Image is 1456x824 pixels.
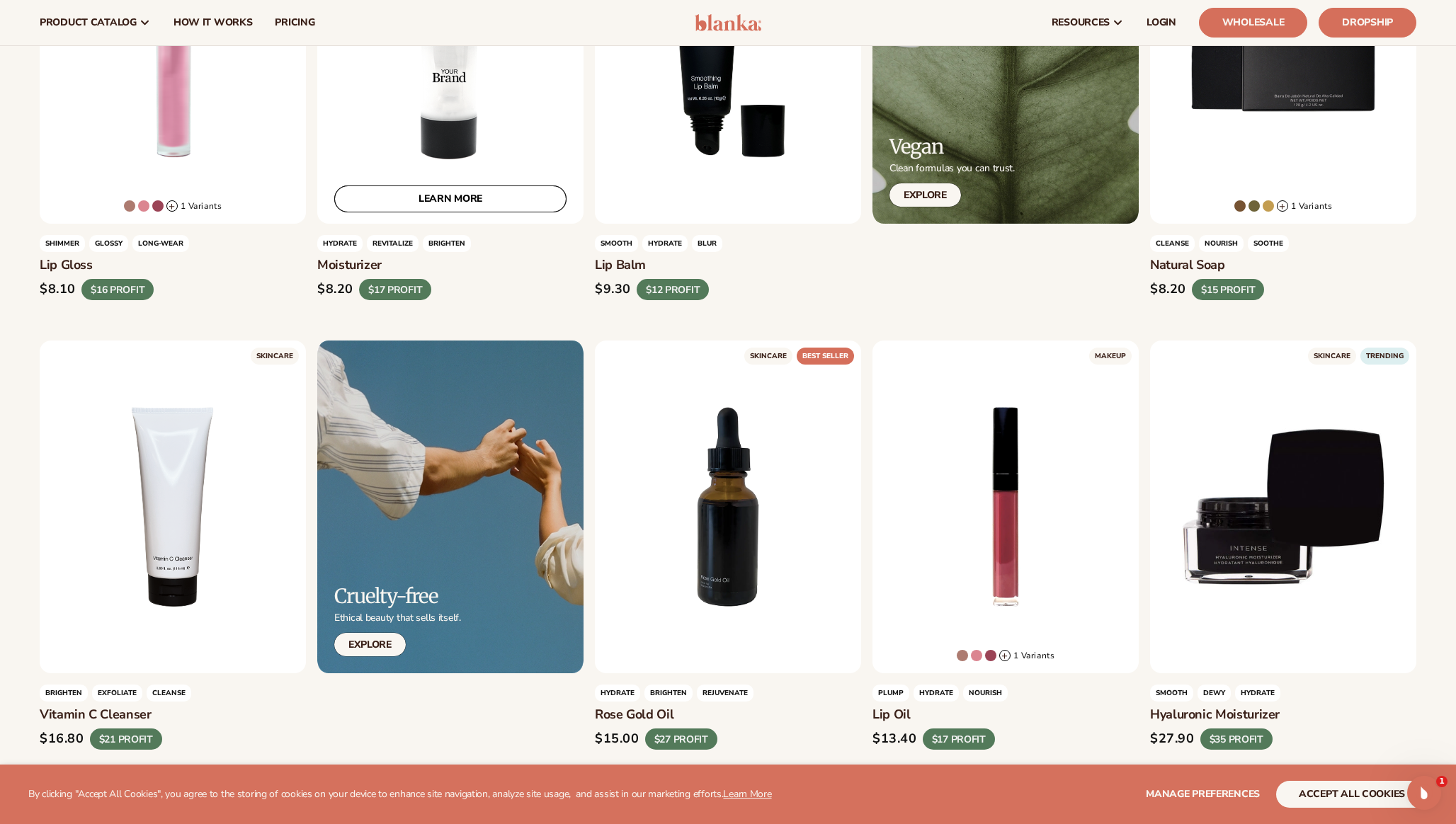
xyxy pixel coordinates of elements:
span: HYDRATE [914,685,959,702]
h3: Rose gold oil [595,707,861,723]
span: Cleanse [1150,235,1195,252]
span: Shimmer [40,235,85,252]
div: $17 PROFIT [923,728,995,750]
h3: Natural Soap [1150,258,1416,273]
div: $15 PROFIT [1192,279,1264,301]
span: brighten [40,685,88,702]
h3: Lip Gloss [40,258,306,273]
span: LOGIN [1147,17,1176,28]
h3: Lip Balm [595,258,861,273]
div: $27.90 [1150,731,1195,747]
span: Manage preferences [1146,787,1260,801]
div: $21 PROFIT [90,728,162,750]
h3: Lip oil [872,707,1139,723]
div: $17 PROFIT [359,279,431,301]
span: GLOSSY [89,235,128,252]
span: hydrate [1235,685,1280,702]
span: resources [1052,17,1110,28]
div: $8.20 [317,282,353,298]
h3: Moisturizer [317,258,584,273]
div: $13.40 [872,731,917,747]
span: Plump [872,685,909,702]
span: SMOOTH [595,235,638,252]
span: product catalog [40,17,137,28]
p: Clean formulas you can trust. [889,162,1015,175]
span: LONG-WEAR [132,235,189,252]
a: LEARN MORE [334,185,567,212]
h2: Cruelty-free [334,585,461,607]
a: Explore [889,183,961,207]
span: dewy [1198,685,1231,702]
span: HYDRATE [595,685,640,702]
span: BLUR [692,235,722,252]
span: REVITALIZE [367,235,419,252]
span: cleanse [147,685,191,702]
h2: Vegan [889,136,1015,158]
span: pricing [275,17,314,28]
a: Dropship [1319,8,1416,38]
span: nourish [963,685,1008,702]
a: Wholesale [1199,8,1307,38]
button: accept all cookies [1276,781,1428,808]
div: $15.00 [595,731,639,747]
span: exfoliate [92,685,142,702]
span: SOOTHE [1248,235,1289,252]
p: Ethical beauty that sells itself. [334,612,461,624]
span: NOURISH [1199,235,1244,252]
span: rejuvenate [697,685,753,702]
span: HYDRATE [317,235,363,252]
h3: Vitamin C Cleanser [40,707,306,723]
span: How It Works [174,17,253,28]
span: HYDRATE [642,235,688,252]
a: Explore [334,633,406,656]
div: $16.80 [40,731,84,747]
div: $8.10 [40,282,76,298]
div: $12 PROFIT [637,279,709,301]
button: Manage preferences [1146,781,1260,808]
span: Smooth [1150,685,1193,702]
img: logo [695,14,762,31]
div: $8.20 [1150,282,1186,298]
div: $35 PROFIT [1200,728,1273,750]
a: Learn More [723,787,771,801]
div: $16 PROFIT [81,279,154,301]
span: Brighten [644,685,693,702]
div: $9.30 [595,282,631,298]
span: BRIGHTEN [423,235,471,252]
div: $27 PROFIT [645,728,717,750]
iframe: Intercom live chat [1407,776,1441,810]
span: 1 [1436,776,1448,787]
p: By clicking "Accept All Cookies", you agree to the storing of cookies on your device to enhance s... [28,789,772,801]
h3: Hyaluronic moisturizer [1150,707,1416,723]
